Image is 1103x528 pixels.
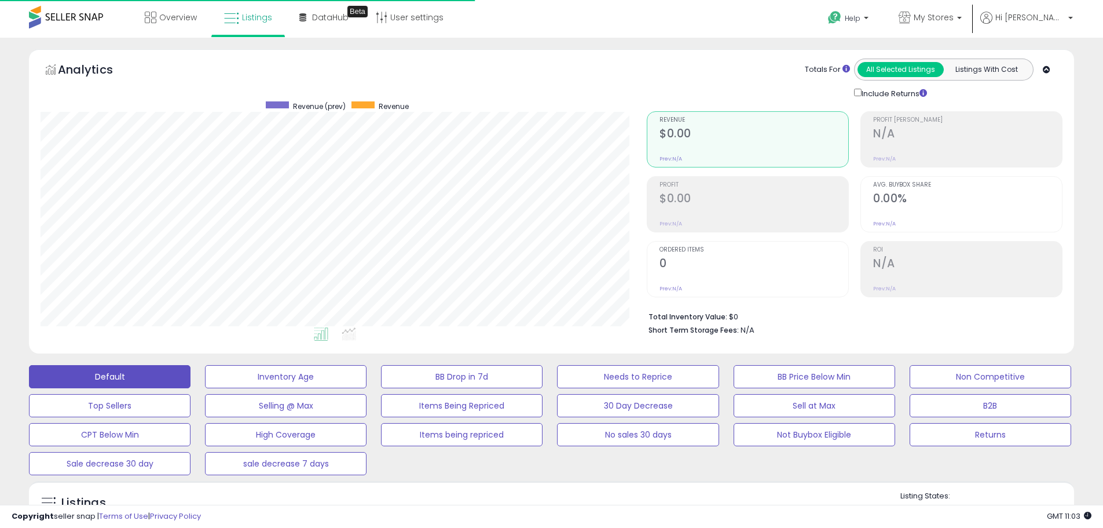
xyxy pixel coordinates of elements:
button: 30 Day Decrease [557,394,719,417]
a: Privacy Policy [150,511,201,522]
strong: Copyright [12,511,54,522]
span: ROI [873,247,1062,253]
small: Prev: N/A [873,155,896,162]
span: Avg. Buybox Share [873,182,1062,188]
div: Include Returns [845,86,941,100]
span: Overview [159,12,197,23]
span: Revenue [659,117,848,123]
h2: N/A [873,257,1062,272]
span: N/A [741,325,754,336]
div: seller snap | | [12,511,201,522]
h5: Analytics [58,61,135,81]
b: Short Term Storage Fees: [648,325,739,335]
button: High Coverage [205,423,367,446]
span: Ordered Items [659,247,848,253]
button: sale decrease 7 days [205,452,367,475]
span: Help [845,13,860,23]
button: Top Sellers [29,394,190,417]
h2: $0.00 [659,192,848,207]
span: Revenue (prev) [293,101,346,111]
button: BB Price Below Min [734,365,895,388]
small: Prev: N/A [659,285,682,292]
button: Default [29,365,190,388]
a: Help [819,2,880,38]
b: Total Inventory Value: [648,312,727,322]
h2: 0 [659,257,848,272]
button: Selling @ Max [205,394,367,417]
button: No sales 30 days [557,423,719,446]
button: Not Buybox Eligible [734,423,895,446]
i: Get Help [827,10,842,25]
button: Inventory Age [205,365,367,388]
span: Profit [659,182,848,188]
span: Profit [PERSON_NAME] [873,117,1062,123]
span: Revenue [379,101,409,111]
span: My Stores [914,12,954,23]
button: CPT Below Min [29,423,190,446]
button: All Selected Listings [858,62,944,77]
button: Needs to Reprice [557,365,719,388]
span: Hi [PERSON_NAME] [995,12,1065,23]
h2: N/A [873,127,1062,143]
a: Terms of Use [99,511,148,522]
div: Totals For [805,64,850,75]
button: Sell at Max [734,394,895,417]
span: DataHub [312,12,349,23]
button: Listings With Cost [943,62,1029,77]
small: Prev: N/A [659,220,682,227]
li: $0 [648,309,1054,323]
button: Non Competitive [910,365,1071,388]
span: 2025-10-7 11:03 GMT [1047,511,1091,522]
button: B2B [910,394,1071,417]
h2: $0.00 [659,127,848,143]
small: Prev: N/A [873,285,896,292]
span: Listings [242,12,272,23]
button: Sale decrease 30 day [29,452,190,475]
button: Items Being Repriced [381,394,543,417]
button: BB Drop in 7d [381,365,543,388]
h2: 0.00% [873,192,1062,207]
a: Hi [PERSON_NAME] [980,12,1073,38]
button: Items being repriced [381,423,543,446]
button: Returns [910,423,1071,446]
small: Prev: N/A [873,220,896,227]
small: Prev: N/A [659,155,682,162]
div: Tooltip anchor [347,6,368,17]
p: Listing States: [900,491,1074,502]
